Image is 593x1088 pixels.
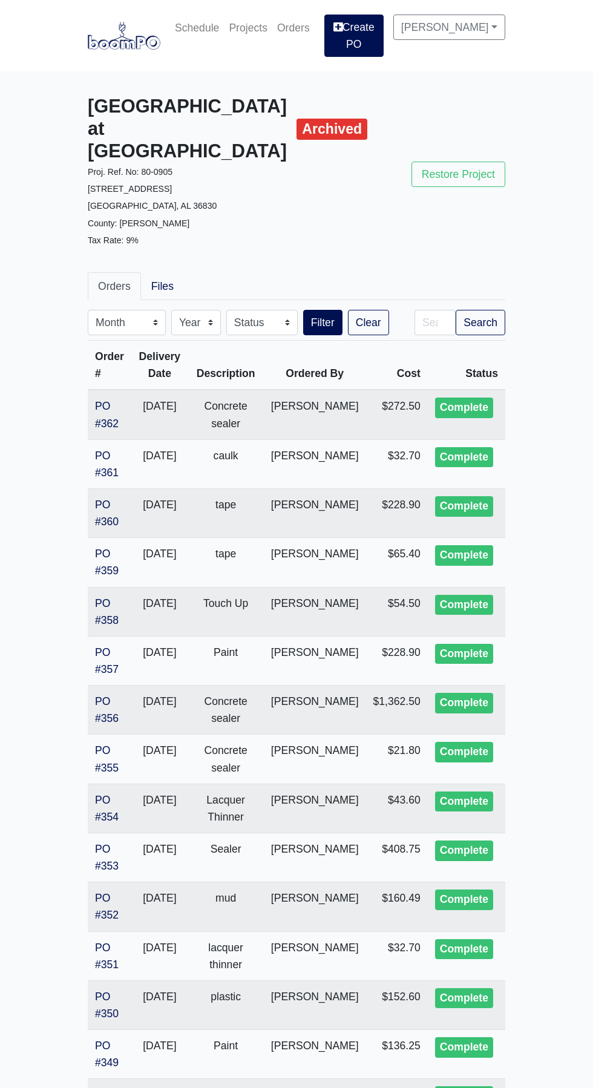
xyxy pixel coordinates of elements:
[95,744,119,773] a: PO #355
[456,310,505,335] button: Search
[95,1040,119,1069] a: PO #349
[366,439,428,488] td: $32.70
[95,991,119,1020] a: PO #350
[88,167,172,177] small: Proj. Ref. No: 80-0905
[95,646,119,675] a: PO #357
[88,218,189,228] small: County: [PERSON_NAME]
[264,980,366,1029] td: [PERSON_NAME]
[435,1037,493,1058] div: Complete
[131,882,188,931] td: [DATE]
[95,597,119,626] a: PO #358
[88,184,172,194] small: [STREET_ADDRESS]
[188,833,263,882] td: Sealer
[95,892,119,921] a: PO #352
[366,833,428,882] td: $408.75
[88,201,217,211] small: [GEOGRAPHIC_DATA], AL 36830
[131,1030,188,1079] td: [DATE]
[88,235,139,245] small: Tax Rate: 9%
[366,538,428,587] td: $65.40
[188,341,263,390] th: Description
[188,439,263,488] td: caulk
[188,784,263,833] td: Lacquer Thinner
[131,980,188,1029] td: [DATE]
[131,439,188,488] td: [DATE]
[131,833,188,882] td: [DATE]
[131,488,188,537] td: [DATE]
[366,931,428,980] td: $32.70
[435,841,493,861] div: Complete
[95,794,119,823] a: PO #354
[188,636,263,685] td: Paint
[264,341,366,390] th: Ordered By
[188,538,263,587] td: tape
[435,644,493,664] div: Complete
[366,784,428,833] td: $43.60
[131,538,188,587] td: [DATE]
[303,310,342,335] button: Filter
[170,15,224,41] a: Schedule
[188,980,263,1029] td: plastic
[435,791,493,812] div: Complete
[435,595,493,615] div: Complete
[224,15,272,41] a: Projects
[188,735,263,784] td: Concrete sealer
[435,988,493,1009] div: Complete
[95,548,119,577] a: PO #359
[435,890,493,910] div: Complete
[188,488,263,537] td: tape
[414,310,456,335] input: Search
[95,400,119,429] a: PO #362
[264,439,366,488] td: [PERSON_NAME]
[95,499,119,528] a: PO #360
[88,272,141,300] a: Orders
[264,833,366,882] td: [PERSON_NAME]
[264,686,366,735] td: [PERSON_NAME]
[95,695,119,724] a: PO #356
[188,1030,263,1079] td: Paint
[264,390,366,439] td: [PERSON_NAME]
[264,735,366,784] td: [PERSON_NAME]
[188,390,263,439] td: Concrete sealer
[95,450,119,479] a: PO #361
[324,15,384,57] a: Create PO
[188,587,263,636] td: Touch Up
[366,1030,428,1079] td: $136.25
[435,693,493,713] div: Complete
[264,931,366,980] td: [PERSON_NAME]
[131,587,188,636] td: [DATE]
[366,980,428,1029] td: $152.60
[272,15,315,41] a: Orders
[366,390,428,439] td: $272.50
[264,784,366,833] td: [PERSON_NAME]
[131,735,188,784] td: [DATE]
[264,636,366,685] td: [PERSON_NAME]
[131,784,188,833] td: [DATE]
[435,545,493,566] div: Complete
[131,686,188,735] td: [DATE]
[435,496,493,517] div: Complete
[435,447,493,468] div: Complete
[88,341,131,390] th: Order #
[131,341,188,390] th: Delivery Date
[188,882,263,931] td: mud
[188,931,263,980] td: lacquer thinner
[95,942,119,971] a: PO #351
[348,310,389,335] a: Clear
[264,587,366,636] td: [PERSON_NAME]
[88,22,160,50] img: boomPO
[131,390,188,439] td: [DATE]
[366,488,428,537] td: $228.90
[366,587,428,636] td: $54.50
[95,843,119,872] a: PO #353
[366,636,428,685] td: $228.90
[88,96,287,163] h3: [GEOGRAPHIC_DATA] at [GEOGRAPHIC_DATA]
[393,15,505,40] a: [PERSON_NAME]
[264,1030,366,1079] td: [PERSON_NAME]
[131,931,188,980] td: [DATE]
[435,939,493,960] div: Complete
[428,341,505,390] th: Status
[141,272,184,300] a: Files
[366,686,428,735] td: $1,362.50
[435,398,493,418] div: Complete
[188,686,263,735] td: Concrete sealer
